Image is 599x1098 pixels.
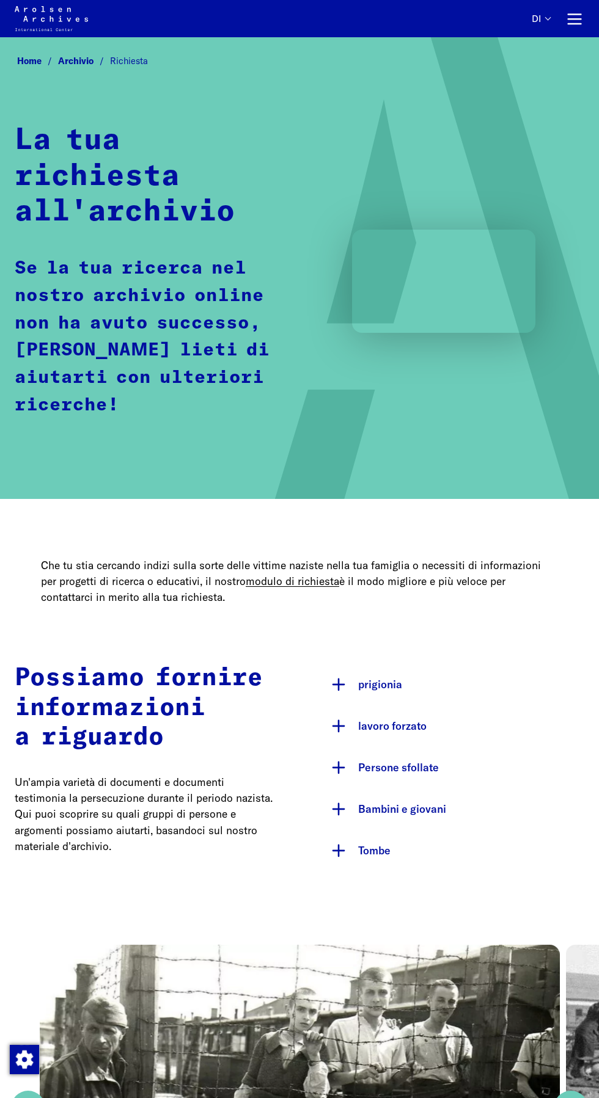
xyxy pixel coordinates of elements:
font: Persone sfollate [358,761,439,774]
font: Archivio [58,55,94,67]
font: Bambini e giovani [358,802,446,815]
button: Tedesco, selezione della lingua [532,13,550,36]
nav: Briciole di pane [15,52,584,70]
nav: Primario [532,6,584,31]
a: modulo di richiesta [246,575,339,587]
button: Bambini e giovani [324,788,584,830]
font: Home [17,55,42,67]
font: Che tu stia cercando indizi sulla sorte delle vittime naziste nella tua famiglia o necessiti di i... [41,559,541,587]
font: prigionia [358,678,402,691]
font: Se la tua ricerca nel nostro archivio online non ha avuto successo, [PERSON_NAME] lieti di aiutar... [15,259,270,415]
font: La tua richiesta all'archivio [15,126,235,227]
font: di [532,13,541,24]
font: Richiesta [110,55,148,67]
font: lavoro forzato [358,719,427,732]
font: Possiamo fornire informazioni a riguardo [15,666,263,750]
a: Home [17,55,58,67]
button: Persone sfollate [324,747,584,788]
button: lavoro forzato [324,705,584,747]
a: Archivio [58,55,110,67]
font: Tombe [358,844,391,857]
button: Tombe [324,830,584,871]
img: Modifica consenso [10,1045,39,1074]
font: Un'ampia varietà di documenti e documenti testimonia la persecuzione durante il periodo nazista. ... [15,776,273,852]
button: prigionia [324,664,584,705]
